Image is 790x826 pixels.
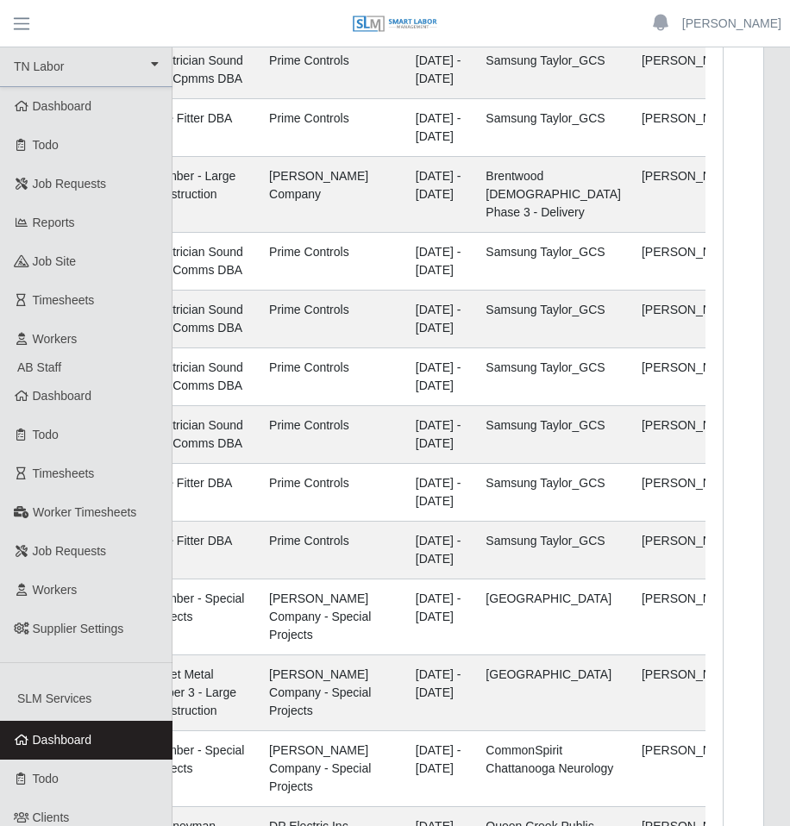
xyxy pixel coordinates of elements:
td: [DATE] - [DATE] [405,463,476,521]
td: [PERSON_NAME] Company - Special Projects [259,579,405,654]
td: [PERSON_NAME] [631,98,751,156]
td: [PERSON_NAME] [631,41,751,98]
span: Dashboard [33,733,92,747]
span: Todo [33,428,59,441]
td: Samsung Taylor_GCS [475,290,631,347]
td: Prime Controls [259,232,405,290]
td: [PERSON_NAME] [631,156,751,232]
td: [DATE] - [DATE] [405,405,476,463]
td: [PERSON_NAME] Company - Special Projects [259,654,405,730]
img: SLM Logo [352,15,438,34]
td: [DATE] - [DATE] [405,347,476,405]
td: [PERSON_NAME] [631,654,751,730]
span: Todo [33,138,59,152]
td: [PERSON_NAME] [631,730,751,806]
td: [PERSON_NAME] [631,232,751,290]
td: [DATE] - [DATE] [405,654,476,730]
td: Pipe Fitter DBA [139,463,259,521]
td: [PERSON_NAME] Company - Special Projects [259,730,405,806]
td: Plumber - Special Projects [139,730,259,806]
td: [DATE] - [DATE] [405,730,476,806]
td: Electrician Sound and Comms DBA [139,405,259,463]
span: Worker Timesheets [33,505,136,519]
td: Pipe Fitter DBA [139,98,259,156]
td: Samsung Taylor_GCS [475,463,631,521]
td: Prime Controls [259,463,405,521]
span: SLM Services [17,691,91,705]
td: [DATE] - [DATE] [405,232,476,290]
td: [PERSON_NAME] [631,463,751,521]
span: Timesheets [33,293,95,307]
span: Dashboard [33,389,92,403]
span: Workers [33,332,78,346]
span: Todo [33,772,59,785]
td: [PERSON_NAME] Company [259,156,405,232]
td: Eelctrician Sound and Comms DBA [139,232,259,290]
td: Electrician Sound and Comms DBA [139,290,259,347]
span: Reports [33,216,75,229]
span: Timesheets [33,466,95,480]
td: Plumber - Special Projects [139,579,259,654]
td: Brentwood [DEMOGRAPHIC_DATA] Phase 3 - Delivery [475,156,631,232]
td: Samsung Taylor_GCS [475,98,631,156]
a: [PERSON_NAME] [682,15,781,33]
td: [DATE] - [DATE] [405,579,476,654]
td: [PERSON_NAME] [631,521,751,579]
span: Job Requests [33,544,107,558]
td: CommonSpirit Chattanooga Neurology [475,730,631,806]
td: [DATE] - [DATE] [405,41,476,98]
td: Sheet Metal Helper 3 - Large Construction [139,654,259,730]
td: Plumber - Large Construction [139,156,259,232]
td: Samsung Taylor_GCS [475,347,631,405]
td: Eelctrician Sound and Cpmms DBA [139,41,259,98]
td: Electrician Sound and Comms DBA [139,347,259,405]
span: job site [33,254,77,268]
td: [GEOGRAPHIC_DATA] [475,579,631,654]
span: Workers [33,583,78,597]
td: [PERSON_NAME] [631,579,751,654]
td: [GEOGRAPHIC_DATA] [475,654,631,730]
span: Supplier Settings [33,622,124,635]
td: Prime Controls [259,41,405,98]
td: [PERSON_NAME] [631,405,751,463]
span: Dashboard [33,99,92,113]
span: Clients [33,810,70,824]
span: AB Staff [17,360,61,374]
td: [DATE] - [DATE] [405,156,476,232]
td: Samsung Taylor_GCS [475,405,631,463]
td: Samsung Taylor_GCS [475,521,631,579]
td: [DATE] - [DATE] [405,521,476,579]
td: Samsung Taylor_GCS [475,232,631,290]
td: Pipe Fitter DBA [139,521,259,579]
td: Prime Controls [259,521,405,579]
td: Prime Controls [259,98,405,156]
td: Prime Controls [259,405,405,463]
td: Prime Controls [259,290,405,347]
td: Prime Controls [259,347,405,405]
td: [DATE] - [DATE] [405,290,476,347]
span: Job Requests [33,177,107,191]
td: [PERSON_NAME] [631,347,751,405]
td: [PERSON_NAME] [631,290,751,347]
td: [DATE] - [DATE] [405,98,476,156]
td: Samsung Taylor_GCS [475,41,631,98]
